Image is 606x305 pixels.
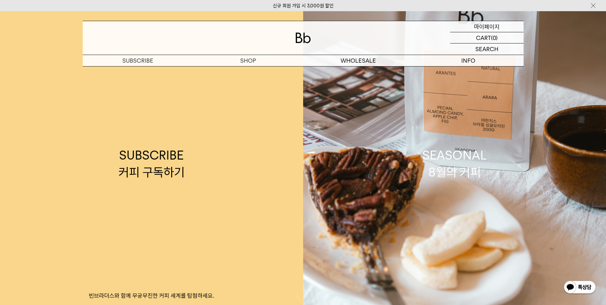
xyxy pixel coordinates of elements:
[563,280,596,295] img: 카카오톡 채널 1:1 채팅 버튼
[475,43,498,55] p: SEARCH
[295,33,311,43] img: 로고
[413,55,524,66] p: INFO
[450,21,524,32] a: 마이페이지
[273,3,334,9] a: 신규 회원 가입 시 3,000원 할인
[474,21,500,32] p: 마이페이지
[119,147,185,181] div: SUBSCRIBE 커피 구독하기
[491,32,498,43] p: (0)
[83,55,193,66] a: SUBSCRIBE
[303,55,413,66] p: WHOLESALE
[422,147,487,181] div: SEASONAL 8월의 커피
[476,32,491,43] p: CART
[450,32,524,43] a: CART (0)
[193,55,303,66] a: SHOP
